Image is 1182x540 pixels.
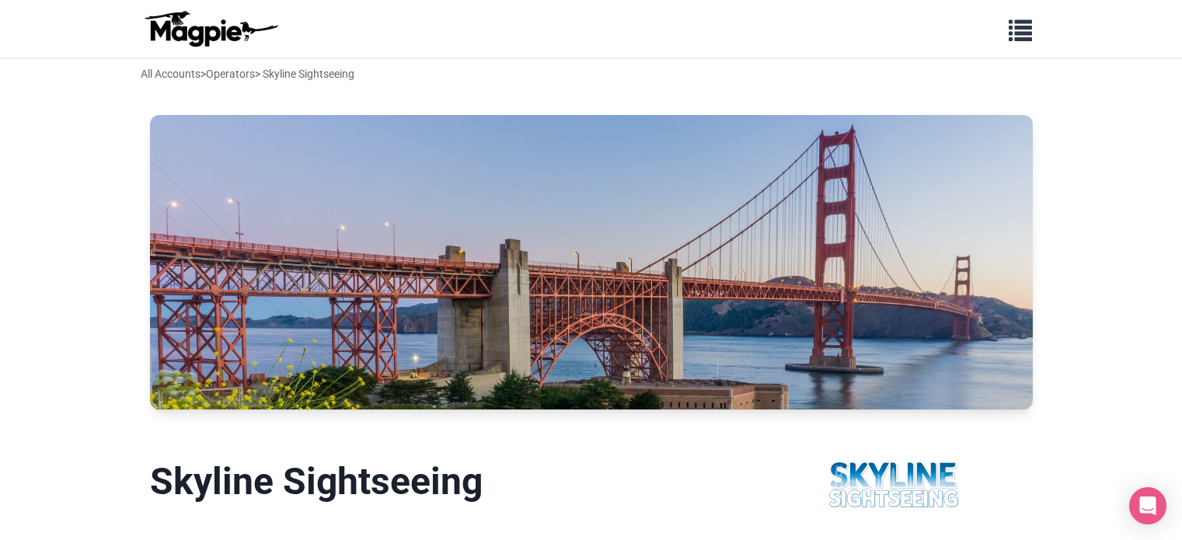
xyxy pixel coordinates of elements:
[141,68,200,80] a: All Accounts
[141,10,281,47] img: logo-ab69f6fb50320c5b225c76a69d11143b.png
[150,115,1033,409] img: Skyline Sightseeing banner
[819,459,968,509] img: Skyline Sightseeing logo
[150,459,730,504] h1: Skyline Sightseeing
[1129,487,1166,524] div: Open Intercom Messenger
[141,65,354,82] div: > > Skyline Sightseeing
[206,68,255,80] a: Operators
